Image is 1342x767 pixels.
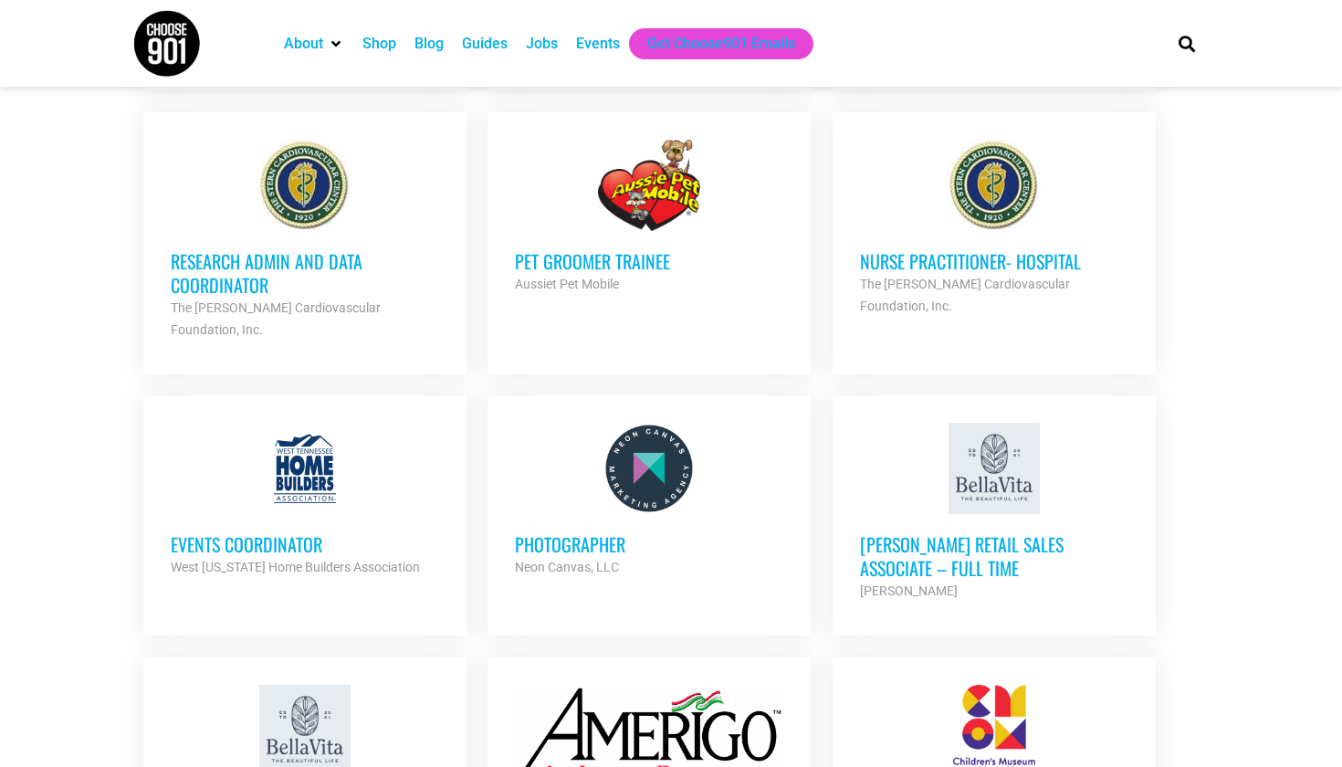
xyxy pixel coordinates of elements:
a: [PERSON_NAME] Retail Sales Associate – Full Time [PERSON_NAME] [833,395,1156,629]
strong: The [PERSON_NAME] Cardiovascular Foundation, Inc. [171,300,381,337]
a: Nurse Practitioner- Hospital The [PERSON_NAME] Cardiovascular Foundation, Inc. [833,112,1156,344]
a: Events [576,33,620,55]
strong: Aussiet Pet Mobile [515,277,619,291]
strong: Neon Canvas, LLC [515,560,619,574]
a: Photographer Neon Canvas, LLC [488,395,811,605]
h3: Research Admin and Data Coordinator [171,249,439,297]
a: Research Admin and Data Coordinator The [PERSON_NAME] Cardiovascular Foundation, Inc. [143,112,467,368]
strong: West [US_STATE] Home Builders Association [171,560,420,574]
h3: Nurse Practitioner- Hospital [860,249,1128,273]
strong: The [PERSON_NAME] Cardiovascular Foundation, Inc. [860,277,1070,313]
a: Get Choose901 Emails [647,33,795,55]
h3: [PERSON_NAME] Retail Sales Associate – Full Time [860,532,1128,580]
a: About [284,33,323,55]
a: Guides [462,33,508,55]
a: Events Coordinator West [US_STATE] Home Builders Association [143,395,467,605]
strong: [PERSON_NAME] [860,583,958,598]
h3: Photographer [515,532,783,556]
h3: Events Coordinator [171,532,439,556]
a: Jobs [526,33,558,55]
a: Shop [362,33,396,55]
a: Pet Groomer Trainee Aussiet Pet Mobile [488,112,811,322]
h3: Pet Groomer Trainee [515,249,783,273]
a: Blog [414,33,444,55]
div: About [275,28,353,59]
div: Search [1172,28,1202,58]
nav: Main nav [275,28,1148,59]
